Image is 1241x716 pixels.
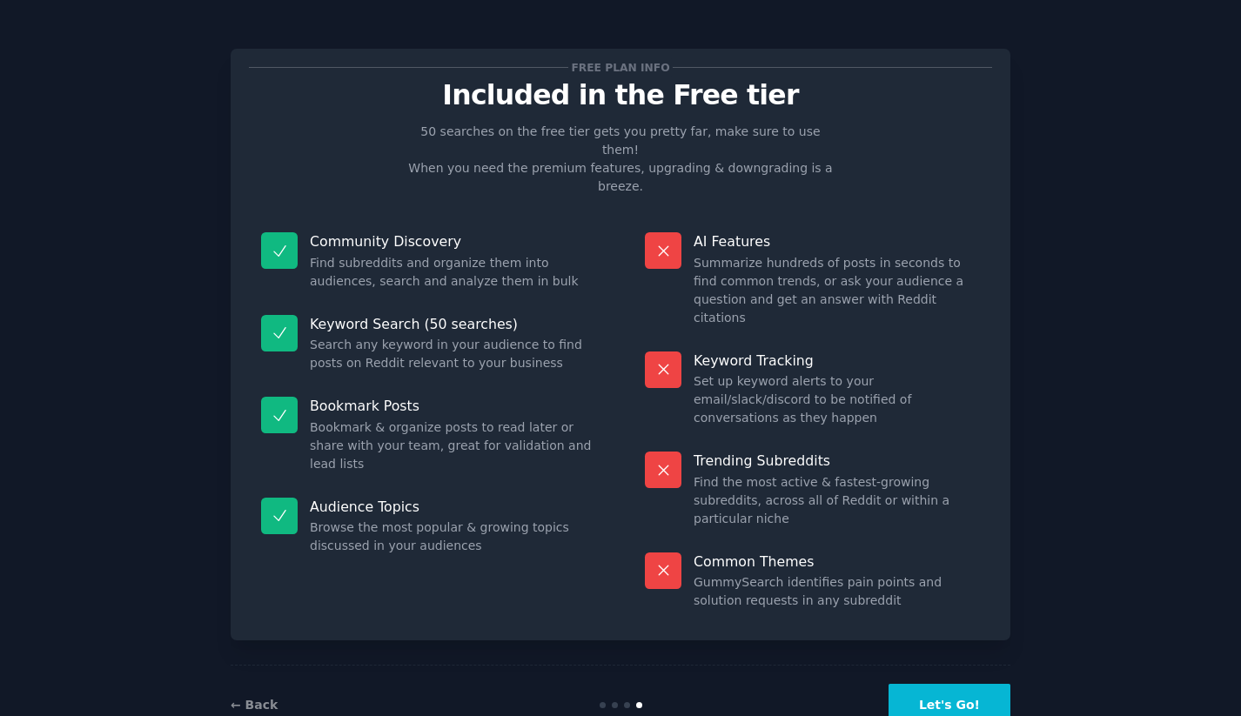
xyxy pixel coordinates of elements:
[694,552,980,571] p: Common Themes
[310,315,596,333] p: Keyword Search (50 searches)
[694,452,980,470] p: Trending Subreddits
[310,519,596,555] dd: Browse the most popular & growing topics discussed in your audiences
[694,254,980,327] dd: Summarize hundreds of posts in seconds to find common trends, or ask your audience a question and...
[249,80,992,110] p: Included in the Free tier
[310,498,596,516] p: Audience Topics
[401,123,840,196] p: 50 searches on the free tier gets you pretty far, make sure to use them! When you need the premiu...
[310,397,596,415] p: Bookmark Posts
[310,418,596,473] dd: Bookmark & organize posts to read later or share with your team, great for validation and lead lists
[310,254,596,291] dd: Find subreddits and organize them into audiences, search and analyze them in bulk
[694,232,980,251] p: AI Features
[694,351,980,370] p: Keyword Tracking
[694,372,980,427] dd: Set up keyword alerts to your email/slack/discord to be notified of conversations as they happen
[694,473,980,528] dd: Find the most active & fastest-growing subreddits, across all of Reddit or within a particular niche
[310,232,596,251] p: Community Discovery
[568,58,673,77] span: Free plan info
[231,698,278,712] a: ← Back
[694,573,980,610] dd: GummySearch identifies pain points and solution requests in any subreddit
[310,336,596,372] dd: Search any keyword in your audience to find posts on Reddit relevant to your business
